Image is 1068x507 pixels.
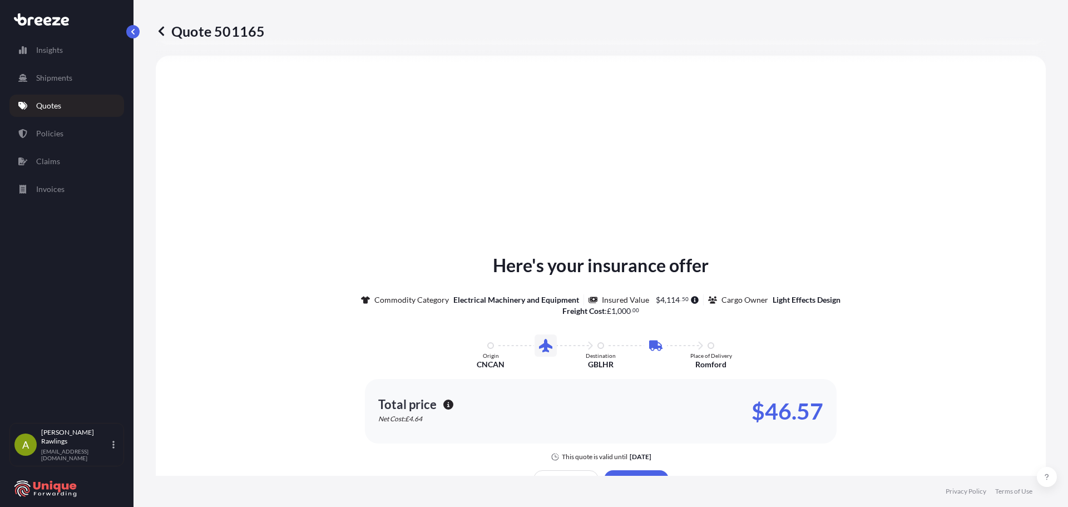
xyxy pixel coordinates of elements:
[9,122,124,145] a: Policies
[695,359,726,370] p: Romford
[632,308,639,312] span: 00
[611,307,616,315] span: 1
[682,297,689,301] span: 50
[9,39,124,61] a: Insights
[156,22,265,40] p: Quote 501165
[378,415,422,424] p: Net Cost: £4.64
[630,452,651,461] p: [DATE]
[14,480,78,498] img: organization-logo
[666,296,680,304] span: 114
[656,296,660,304] span: $
[562,306,640,317] p: :
[378,399,437,410] p: Total price
[36,100,61,111] p: Quotes
[721,294,768,306] p: Cargo Owner
[946,487,986,496] a: Privacy Policy
[541,474,590,485] p: Update Details
[36,128,63,139] p: Policies
[660,296,665,304] span: 4
[22,439,29,450] span: A
[483,352,499,359] p: Origin
[36,184,65,195] p: Invoices
[602,294,649,306] p: Insured Value
[751,402,823,420] p: $46.57
[665,296,666,304] span: ,
[9,95,124,117] a: Quotes
[614,474,658,485] p: Issue a Policy
[690,352,732,359] p: Place of Delivery
[616,307,617,315] span: ,
[680,297,681,301] span: .
[453,294,579,306] p: Electrical Machinery and Equipment
[477,359,505,370] p: CNCAN
[374,294,449,306] p: Commodity Category
[607,307,611,315] span: £
[588,359,614,370] p: GBLHR
[562,306,605,316] b: Freight Cost
[604,470,669,488] button: Issue a Policy
[562,452,627,461] p: This quote is valid until
[773,294,840,306] p: Light Effects Design
[36,156,60,167] p: Claims
[995,487,1032,496] a: Terms of Use
[41,428,110,446] p: [PERSON_NAME] Rawlings
[36,72,72,83] p: Shipments
[533,470,599,488] button: Update Details
[9,178,124,200] a: Invoices
[631,308,632,312] span: .
[9,67,124,89] a: Shipments
[36,45,63,56] p: Insights
[586,352,616,359] p: Destination
[493,252,709,279] p: Here's your insurance offer
[9,150,124,173] a: Claims
[617,307,631,315] span: 000
[41,448,110,461] p: [EMAIL_ADDRESS][DOMAIN_NAME]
